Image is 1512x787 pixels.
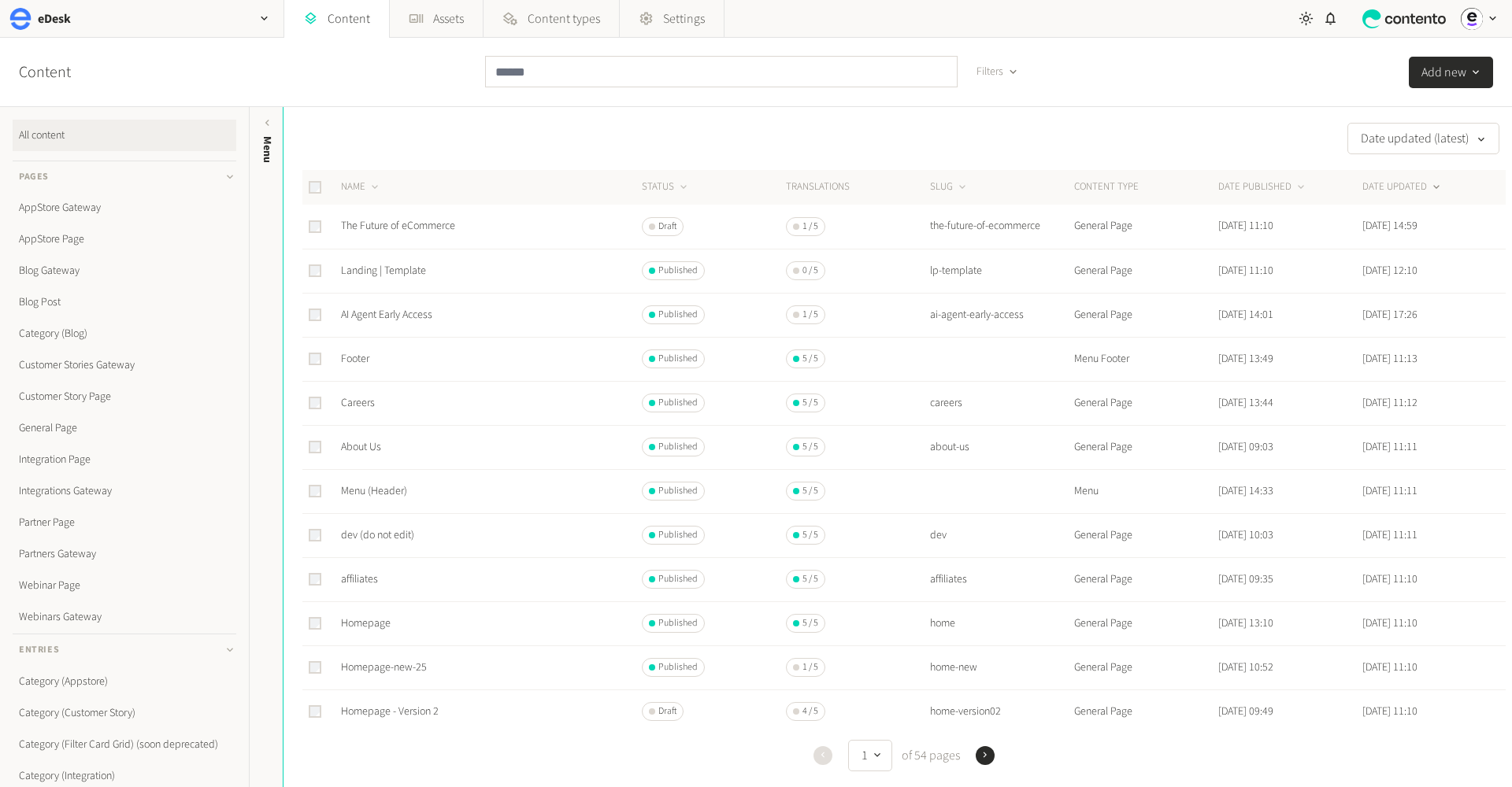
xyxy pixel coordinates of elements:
[341,263,426,279] a: Landing | Template
[259,136,276,163] span: Menu
[341,395,375,411] a: Careers
[13,286,236,318] a: Blog Post
[19,643,59,657] span: Entries
[929,513,1073,557] td: dev
[1362,483,1417,499] time: [DATE] 11:11
[13,475,236,507] a: Integrations Gateway
[658,308,698,322] span: Published
[929,205,1073,249] td: the-future-of-ecommerce
[658,528,698,542] span: Published
[1073,381,1217,425] td: General Page
[1218,483,1273,499] time: [DATE] 14:33
[929,557,1073,601] td: affiliates
[1218,351,1273,367] time: [DATE] 13:49
[658,440,698,454] span: Published
[1073,337,1217,381] td: Menu Footer
[1218,395,1273,411] time: [DATE] 13:44
[1218,704,1273,719] time: [DATE] 09:49
[341,307,432,323] a: AI Agent Early Access
[1362,439,1417,455] time: [DATE] 11:11
[13,729,236,760] a: Category (Filter Card Grid) (soon deprecated)
[802,616,818,630] span: 5 / 5
[13,601,236,633] a: Webinars Gateway
[341,483,407,499] a: Menu (Header)
[1218,615,1273,631] time: [DATE] 13:10
[802,660,818,674] span: 1 / 5
[802,572,818,586] span: 5 / 5
[802,220,818,234] span: 1 / 5
[802,264,818,278] span: 0 / 5
[38,9,71,28] h2: eDesk
[341,439,381,455] a: About Us
[1073,249,1217,293] td: General Page
[663,9,705,28] span: Settings
[785,170,929,205] th: Translations
[341,218,455,234] a: The Future of eCommerce
[341,527,414,543] a: dev (do not edit)
[658,572,698,586] span: Published
[658,264,698,278] span: Published
[13,224,236,255] a: AppStore Page
[13,120,236,151] a: All content
[929,601,1073,645] td: home
[1362,263,1417,279] time: [DATE] 12:10
[802,528,818,542] span: 5 / 5
[528,9,600,28] span: Content types
[1073,170,1217,205] th: CONTENT TYPE
[9,8,31,30] img: eDesk
[658,220,676,234] span: Draft
[658,704,676,719] span: Draft
[1461,8,1483,30] img: Unni Nambiar
[1362,395,1417,411] time: [DATE] 11:12
[802,396,818,410] span: 5 / 5
[1347,123,1499,154] button: Date updated (latest)
[929,689,1073,733] td: home-version02
[1073,645,1217,689] td: General Page
[1218,527,1273,543] time: [DATE] 10:03
[1073,205,1217,249] td: General Page
[341,660,427,675] a: Homepage-new-25
[341,351,369,367] a: Footer
[1362,218,1417,234] time: [DATE] 14:59
[848,740,892,771] button: 1
[13,255,236,286] a: Blog Gateway
[1362,615,1417,631] time: [DATE] 11:10
[1218,263,1273,279] time: [DATE] 11:10
[1218,218,1273,234] time: [DATE] 11:10
[658,396,698,410] span: Published
[1362,660,1417,675] time: [DATE] 11:10
[802,440,818,454] span: 5 / 5
[341,179,381,195] button: NAME
[899,746,960,765] span: of 54 pages
[1073,601,1217,645] td: General Page
[964,56,1031,87] button: Filters
[658,616,698,630] span: Published
[930,179,969,195] button: SLUG
[1362,351,1417,367] time: [DATE] 11:13
[658,352,698,366] span: Published
[341,704,439,719] a: Homepage - Version 2
[19,61,107,84] h2: Content
[642,179,690,195] button: STATUS
[802,352,818,366] span: 5 / 5
[341,571,378,587] a: affiliates
[929,381,1073,425] td: careers
[1362,571,1417,587] time: [DATE] 11:10
[1073,557,1217,601] td: General Page
[658,484,698,498] span: Published
[929,645,1073,689] td: home-new
[1362,179,1443,195] button: DATE UPDATED
[1218,439,1273,455] time: [DATE] 09:03
[13,412,236,444] a: General Page
[1218,571,1273,587] time: [DATE] 09:35
[13,538,236,570] a: Partners Gateway
[1409,57,1493,88] button: Add new
[1362,307,1417,323] time: [DATE] 17:26
[1073,689,1217,733] td: General Page
[13,666,236,697] a: Category (Appstore)
[13,507,236,538] a: Partner Page
[1362,527,1417,543] time: [DATE] 11:11
[1073,293,1217,337] td: General Page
